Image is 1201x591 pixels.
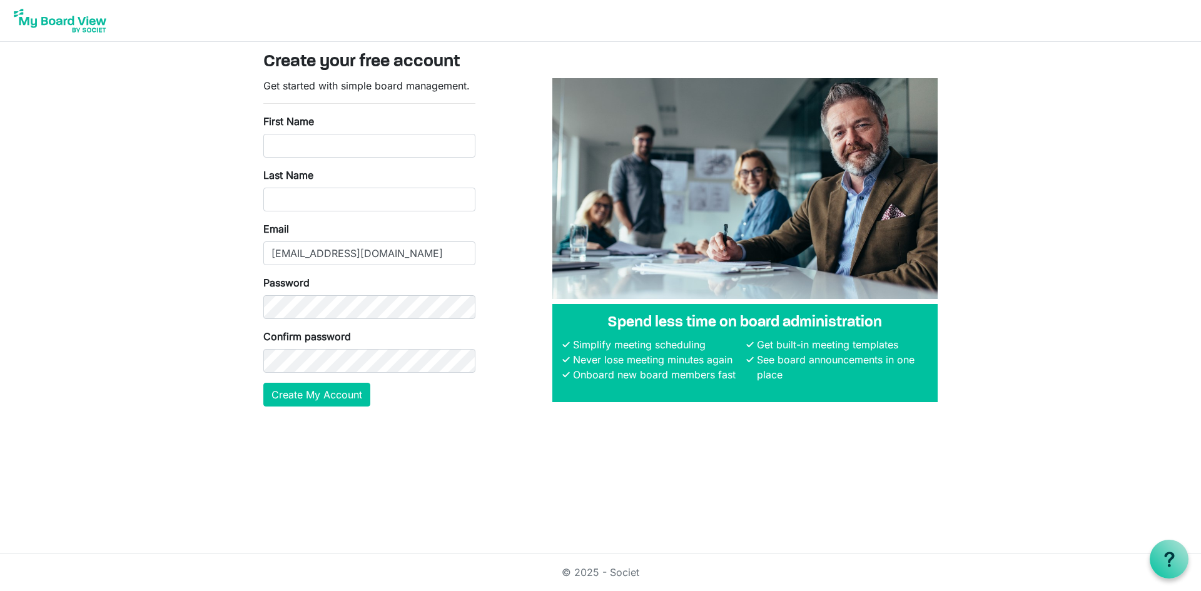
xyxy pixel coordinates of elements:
[754,337,928,352] li: Get built-in meeting templates
[10,5,110,36] img: My Board View Logo
[562,566,639,578] a: © 2025 - Societ
[263,114,314,129] label: First Name
[263,168,313,183] label: Last Name
[263,275,310,290] label: Password
[562,314,928,332] h4: Spend less time on board administration
[263,329,351,344] label: Confirm password
[570,337,744,352] li: Simplify meeting scheduling
[570,352,744,367] li: Never lose meeting minutes again
[754,352,928,382] li: See board announcements in one place
[552,78,938,299] img: A photograph of board members sitting at a table
[263,221,289,236] label: Email
[263,383,370,407] button: Create My Account
[263,52,938,73] h3: Create your free account
[263,79,470,92] span: Get started with simple board management.
[570,367,744,382] li: Onboard new board members fast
